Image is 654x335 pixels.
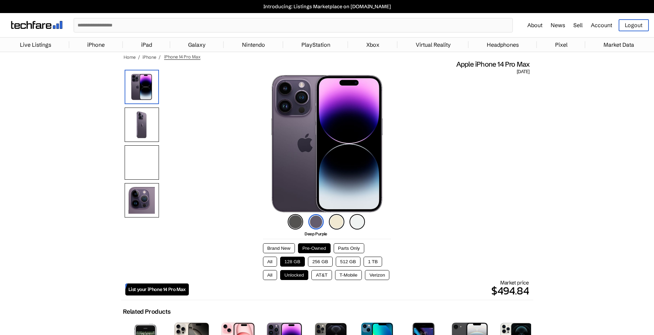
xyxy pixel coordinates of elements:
img: Camera [125,183,159,217]
span: Deep Purple [305,231,327,236]
img: iPhone 14 Pro Max [125,70,159,104]
a: Pixel [552,38,571,52]
button: Pre-Owned [298,243,331,253]
a: Logout [619,19,649,31]
a: Xbox [363,38,383,52]
h2: Related Products [123,308,171,315]
button: T-Mobile [335,270,362,280]
span: iPhone 14 Pro Max [164,54,200,60]
span: / [159,54,161,60]
a: Live Listings [16,38,55,52]
a: About [527,22,542,29]
a: Sell [573,22,583,29]
span: Apple iPhone 14 Pro Max [456,60,530,69]
a: News [551,22,565,29]
a: Virtual Reality [412,38,454,52]
img: deep-purple-icon [308,214,324,230]
img: techfare logo [11,21,62,29]
button: 512 GB [336,257,360,267]
button: Parts Only [334,243,364,253]
p: $494.84 [189,282,529,299]
button: 256 GB [308,257,333,267]
a: List your iPhone 14 Pro Max [125,283,189,295]
span: [DATE] [517,69,529,75]
button: 128 GB [280,257,305,267]
a: Market Data [600,38,638,52]
img: space-black-icon [288,214,303,230]
a: iPhone [84,38,108,52]
img: iPhone 14 Pro Max [271,75,383,212]
img: gold-icon [329,214,344,230]
a: Introducing: Listings Marketplace on [DOMAIN_NAME] [3,3,651,10]
a: Headphones [483,38,522,52]
a: iPhone [142,54,156,60]
button: All [263,270,277,280]
a: Galaxy [185,38,209,52]
img: silver-icon [349,214,365,230]
img: Both [125,145,159,180]
div: Market price [189,279,529,299]
button: Brand New [263,243,295,253]
a: PlayStation [298,38,334,52]
button: AT&T [311,270,332,280]
button: Unlocked [280,270,309,280]
button: Verizon [365,270,389,280]
span: / [138,54,140,60]
span: List your iPhone 14 Pro Max [128,287,186,292]
a: Account [591,22,612,29]
a: Home [124,54,136,60]
img: Rear [125,108,159,142]
button: All [263,257,277,267]
a: Nintendo [239,38,268,52]
a: iPad [138,38,156,52]
button: 1 TB [364,257,382,267]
